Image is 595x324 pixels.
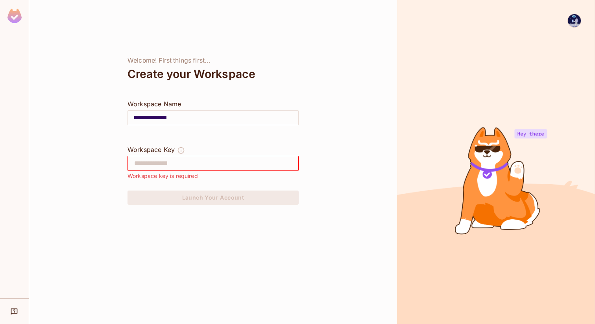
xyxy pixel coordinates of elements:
button: Launch Your Account [128,191,299,205]
div: Workspace Key [128,145,175,154]
div: Welcome! First things first... [128,57,299,65]
div: Help & Updates [6,304,23,319]
div: Workspace Name [128,99,299,109]
div: Workspace key is required [128,172,299,180]
div: Create your Workspace [128,65,299,83]
img: SReyMgAAAABJRU5ErkJggg== [7,9,22,23]
button: The Workspace Key is unique, and serves as the identifier of your workspace. [177,145,185,156]
img: Jophia Sylvester [568,14,581,27]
